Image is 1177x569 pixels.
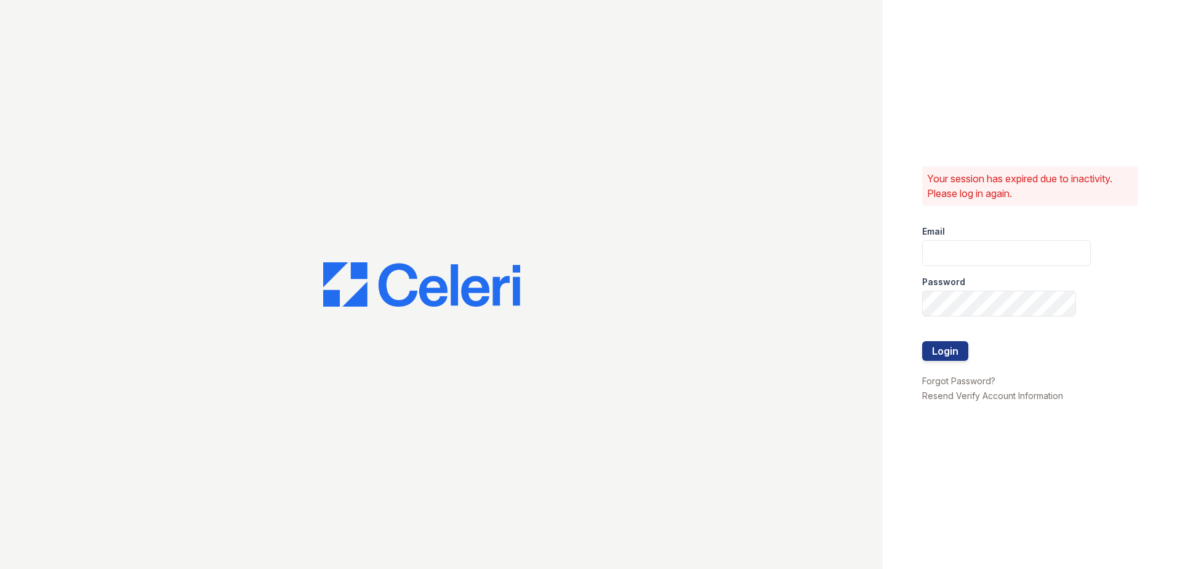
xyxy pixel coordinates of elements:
[922,390,1063,401] a: Resend Verify Account Information
[922,276,965,288] label: Password
[922,341,968,361] button: Login
[927,171,1133,201] p: Your session has expired due to inactivity. Please log in again.
[323,262,520,307] img: CE_Logo_Blue-a8612792a0a2168367f1c8372b55b34899dd931a85d93a1a3d3e32e68fde9ad4.png
[922,225,945,238] label: Email
[922,376,995,386] a: Forgot Password?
